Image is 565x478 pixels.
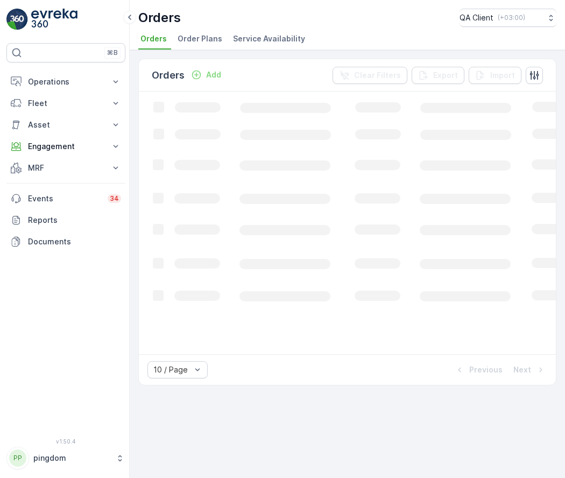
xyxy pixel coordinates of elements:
[469,364,503,375] p: Previous
[6,9,28,30] img: logo
[28,236,121,247] p: Documents
[453,363,504,376] button: Previous
[460,12,493,23] p: QA Client
[152,68,185,83] p: Orders
[412,67,464,84] button: Export
[433,70,458,81] p: Export
[28,163,104,173] p: MRF
[28,193,101,204] p: Events
[33,453,110,463] p: pingdom
[178,33,222,44] span: Order Plans
[28,215,121,226] p: Reports
[28,120,104,130] p: Asset
[513,364,531,375] p: Next
[233,33,305,44] span: Service Availability
[469,67,521,84] button: Import
[512,363,547,376] button: Next
[354,70,401,81] p: Clear Filters
[110,194,119,203] p: 34
[498,13,525,22] p: ( +03:00 )
[6,188,125,209] a: Events34
[6,93,125,114] button: Fleet
[107,48,118,57] p: ⌘B
[6,447,125,469] button: PPpingdom
[206,69,221,80] p: Add
[140,33,167,44] span: Orders
[28,76,104,87] p: Operations
[6,209,125,231] a: Reports
[6,157,125,179] button: MRF
[6,438,125,445] span: v 1.50.4
[333,67,407,84] button: Clear Filters
[460,9,556,27] button: QA Client(+03:00)
[6,71,125,93] button: Operations
[187,68,225,81] button: Add
[6,114,125,136] button: Asset
[490,70,515,81] p: Import
[28,141,104,152] p: Engagement
[6,136,125,157] button: Engagement
[138,9,181,26] p: Orders
[31,9,77,30] img: logo_light-DOdMpM7g.png
[28,98,104,109] p: Fleet
[9,449,26,467] div: PP
[6,231,125,252] a: Documents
